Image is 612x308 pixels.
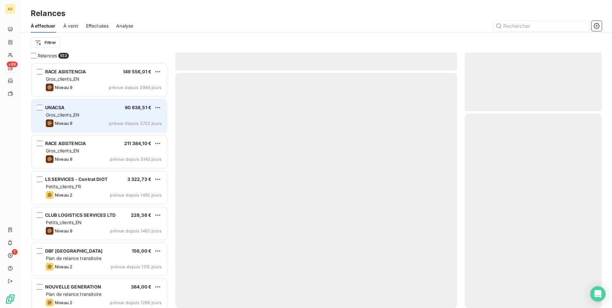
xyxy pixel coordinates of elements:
[63,23,78,29] span: À venir
[110,228,162,233] span: prévue depuis 1462 jours
[45,248,102,254] span: DBF [GEOGRAPHIC_DATA]
[86,23,109,29] span: Effectuées
[45,284,101,289] span: NOUVELLE GENERATION
[55,192,72,198] span: Niveau 2
[116,23,133,29] span: Analyse
[46,255,101,261] span: Plan de relance transitoire
[45,176,108,182] span: LS SERVICES - Contrat DIOT
[5,4,15,14] div: AS
[127,176,152,182] span: 3 322,73 €
[45,69,86,74] span: RACE ASISTENCIA
[31,23,56,29] span: À effectuer
[55,121,72,126] span: Niveau 9
[493,21,589,31] input: Rechercher
[46,76,79,82] span: Gros_clients_EN
[31,37,60,48] button: Filtrer
[55,264,72,269] span: Niveau 2
[58,53,68,59] span: 553
[31,8,65,19] h3: Relances
[46,148,79,153] span: Gros_clients_EN
[45,105,64,110] span: UNACSA
[31,63,168,308] div: grid
[38,53,57,59] span: Relances
[45,141,86,146] span: RACE ASISTENCIA
[46,291,101,297] span: Plan de relance transitoire
[124,141,151,146] span: 211 384,10 €
[131,284,151,289] span: 384,00 €
[123,69,151,74] span: 149 556,01 €
[131,212,151,218] span: 228,36 €
[55,157,72,162] span: Niveau 9
[110,192,162,198] span: prévue depuis 1492 jours
[12,249,18,255] span: 1
[111,264,162,269] span: prévue depuis 1315 jours
[45,212,116,218] span: CLUB LOGISTICS SERVICES LTD
[109,85,162,90] span: prévue depuis 3994 jours
[110,157,162,162] span: prévue depuis 3143 jours
[55,85,72,90] span: Niveau 9
[7,61,18,67] span: +99
[110,300,162,305] span: prévue depuis 1266 jours
[5,294,15,304] img: Logo LeanPay
[132,248,151,254] span: 156,00 €
[46,184,81,189] span: Petits_clients_FR
[55,228,72,233] span: Niveau 9
[46,220,82,225] span: Petits_clients_EN
[46,112,79,118] span: Gros_clients_EN
[109,121,162,126] span: prévue depuis 3722 jours
[55,300,72,305] span: Niveau 2
[590,286,606,302] div: Open Intercom Messenger
[125,105,151,110] span: 90 838,51 €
